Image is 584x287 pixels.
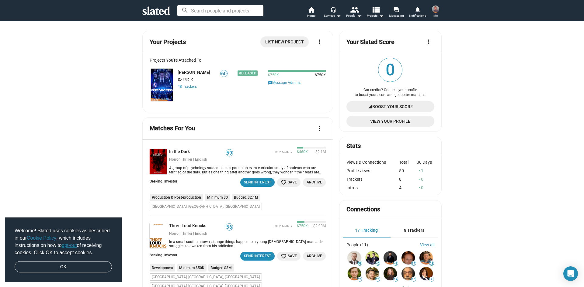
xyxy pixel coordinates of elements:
img: Robert Ogden Barnum [348,251,361,265]
a: Renner [150,67,174,102]
div: 50 [399,168,417,173]
span: 17 Tracking [355,228,378,233]
span: 28 [429,262,434,265]
div: 0 [417,185,434,190]
div: Trackers [346,177,399,182]
span: $750K [268,73,279,78]
div: Seeking: Investor [150,253,177,258]
li: Minimum $0 [205,194,230,201]
span: Welcome! Slated uses cookies as described in our , which includes instructions on how to of recei... [15,227,112,256]
img: Benjamin Howdeshell [366,251,379,265]
div: - [150,185,174,190]
div: Got credits? Connect your profile to boost your score and get better matches. [346,88,434,97]
div: 0 [417,177,434,182]
div: Total [399,160,417,165]
mat-icon: view_list [371,5,380,14]
mat-icon: headset_mic [330,7,336,12]
button: Save [277,178,301,187]
mat-icon: arrow_drop_down [355,12,363,19]
mat-card-title: Stats [346,142,361,150]
div: People [346,12,361,19]
a: Cookie Policy [27,235,56,241]
img: Kelvin Reese [432,5,439,13]
div: Open Intercom Messenger [563,266,578,281]
li: Budget: $2.1M [232,194,260,201]
li: [GEOGRAPHIC_DATA], [GEOGRAPHIC_DATA], [GEOGRAPHIC_DATA] [150,203,262,210]
span: 60 [221,71,227,77]
span: Packaging [273,224,292,229]
img: Jay Burnley [419,251,433,265]
li: Development [150,264,175,272]
mat-icon: favorite_border [281,253,287,259]
button: Archive [303,178,326,187]
mat-card-title: Your Projects [150,38,186,46]
mat-icon: more_vert [316,38,323,46]
span: Save [281,179,297,186]
img: Joseph Renzetti [401,267,415,280]
li: Minimum $50K [177,264,207,272]
a: Home [301,6,322,19]
mat-icon: arrow_drop_up [417,186,422,190]
span: 14 [394,278,398,281]
span: Projects [367,12,384,19]
a: Boost Your Score [346,101,434,112]
img: In the Dark [150,149,167,174]
span: View Your Profile [351,116,429,127]
div: Seeking: Investor [150,179,177,184]
mat-icon: signal_cellular_4_bar [368,101,372,112]
div: Horror, Thriller | English [169,157,233,162]
img: Richard J. Bosner [384,251,397,265]
img: Three Loud Knocks [150,223,167,248]
span: $750K [297,224,308,229]
div: People (11) [346,242,368,247]
a: In the Dark [169,149,192,155]
img: Renner [151,69,173,101]
div: Intros [346,185,399,190]
mat-icon: favorite_border [281,179,287,185]
li: Budget: $3M [208,264,234,272]
button: Kelvin ReeseMe [428,4,443,20]
span: 56 [226,224,233,230]
mat-card-title: Connections [346,205,380,214]
span: Packaging [273,150,292,155]
mat-icon: arrow_drop_up [417,177,422,181]
button: Save [277,252,301,261]
button: Message Admins [268,80,301,86]
span: Notifications [409,12,426,19]
img: Deborah Pratt [419,267,433,280]
mat-card-title: Matches For You [150,124,195,132]
div: In a small southern town, strange things happen to a young black man as he struggles to awaken fr... [167,240,326,248]
div: Profile views [346,168,399,173]
div: Services [324,12,341,19]
span: $750K [312,73,326,78]
span: Boost Your Score [372,101,413,112]
div: 1 [417,168,434,173]
span: Save [281,253,297,259]
span: Archive [307,253,322,259]
li: Production & Post-production [150,194,203,201]
mat-icon: home [308,6,315,13]
div: Send Interest [244,179,271,186]
button: Send Interest [240,252,275,261]
button: Services [322,6,343,19]
span: 10 [412,278,416,281]
mat-icon: people [350,5,359,14]
span: 37 [412,262,416,265]
a: opt-out [62,243,77,248]
a: [PERSON_NAME] [178,70,210,75]
a: Notifications [407,6,428,19]
div: A group of psychology students takes part in an extra-curricular study of patients who are terrif... [167,166,326,174]
button: Send Interest [240,178,275,187]
span: Home [307,12,315,19]
span: 9 [429,278,434,281]
span: 0 [378,58,402,82]
span: 8 Trackers [404,228,424,233]
a: View all [420,242,434,247]
button: People [343,6,364,19]
span: 26 [358,278,362,281]
span: 43 [394,262,398,265]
